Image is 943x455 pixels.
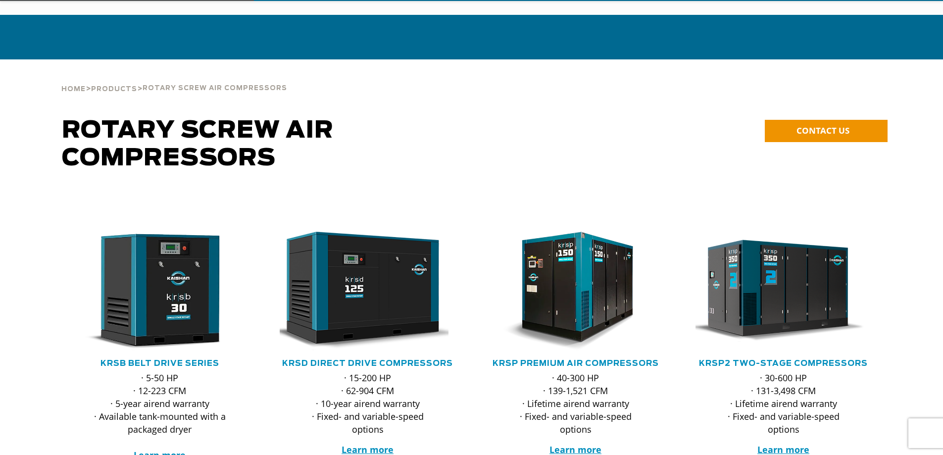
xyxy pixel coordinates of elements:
img: krsp350 [688,232,864,351]
span: Rotary Screw Air Compressors [143,85,287,92]
div: krsp150 [488,232,664,351]
p: · 40-300 HP · 139-1,521 CFM · Lifetime airend warranty · Fixed- and variable-speed options [507,371,644,436]
a: Products [91,84,137,93]
p: · 15-200 HP · 62-904 CFM · 10-year airend warranty · Fixed- and variable-speed options [299,371,436,436]
span: Rotary Screw Air Compressors [62,119,334,170]
a: KRSD Direct Drive Compressors [282,359,453,367]
span: Products [91,86,137,93]
img: krsp150 [480,232,656,351]
div: krsd125 [280,232,456,351]
img: krsb30 [64,232,241,351]
a: KRSP Premium Air Compressors [493,359,659,367]
span: CONTACT US [796,125,849,136]
div: > > [61,59,287,97]
span: Home [61,86,86,93]
a: KRSP2 Two-Stage Compressors [699,359,868,367]
div: krsb30 [72,232,248,351]
a: Home [61,84,86,93]
img: krsd125 [272,232,448,351]
a: CONTACT US [765,120,888,142]
div: krsp350 [695,232,872,351]
p: · 30-600 HP · 131-3,498 CFM · Lifetime airend warranty · Fixed- and variable-speed options [715,371,852,436]
a: KRSB Belt Drive Series [100,359,219,367]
